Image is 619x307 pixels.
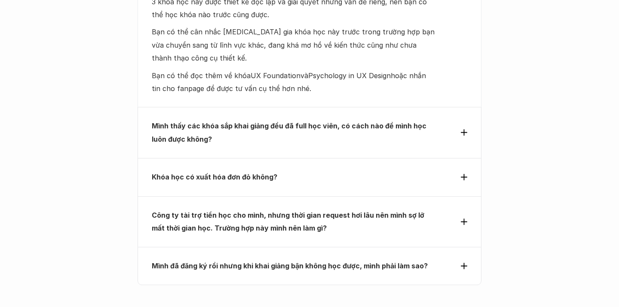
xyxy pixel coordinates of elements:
[152,211,426,232] strong: Công ty tài trợ tiền học cho mình, nhưng thời gian request hơi lâu nên mình sợ lỡ mất thời gian h...
[152,173,277,181] strong: Khóa học có xuất hóa đơn đỏ không?
[308,71,391,80] a: Psychology in UX Design
[152,122,428,143] strong: Mình thấy các khóa sắp khai giảng đều đã full học viên, có cách nào để mình học luôn được không?
[152,69,436,95] p: Bạn có thể đọc thêm về khóa và hoặc nhắn tin cho fanpage để được tư vấn cụ thể hơn nhé.
[152,25,436,64] p: Bạn có thể cân nhắc [MEDICAL_DATA] gia khóa học này trước trong trường hợp bạn vừa chuyển sang từ...
[251,71,300,80] a: UX Foundation
[152,261,428,270] strong: Mình đã đăng ký rồi nhưng khi khai giảng bận không học được, mình phải làm sao?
